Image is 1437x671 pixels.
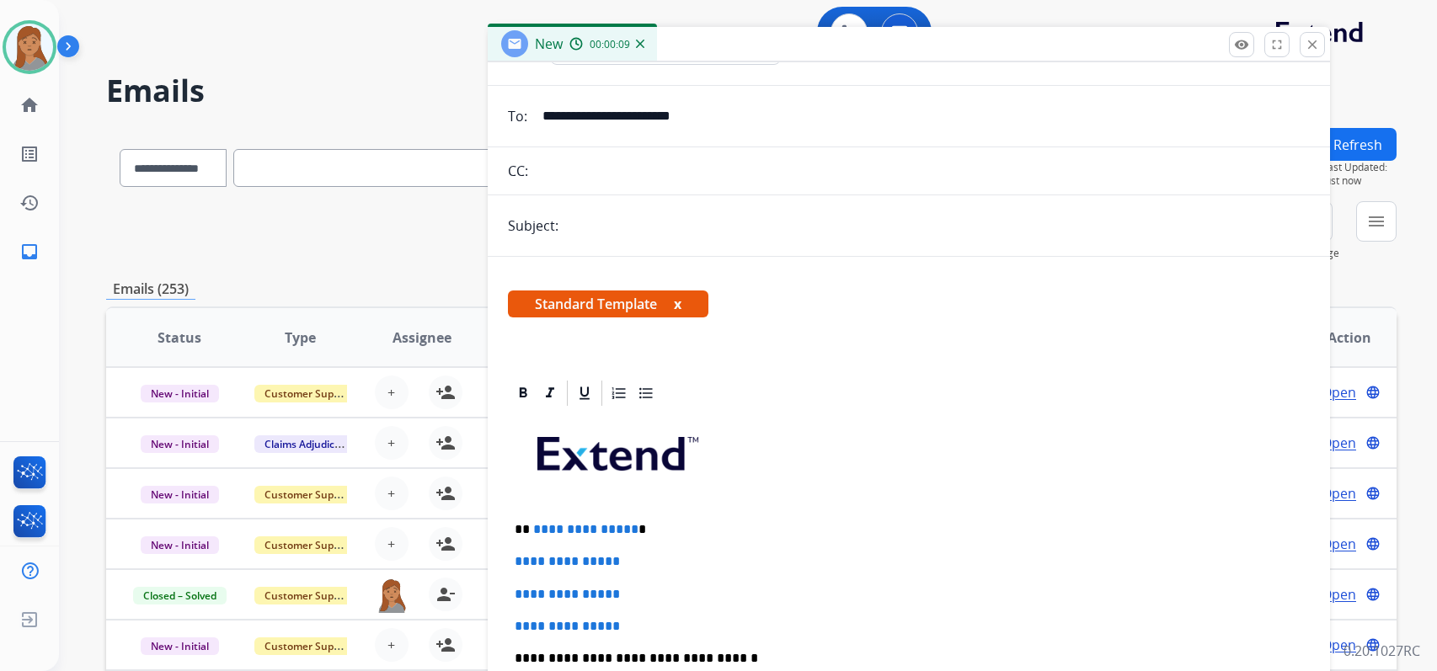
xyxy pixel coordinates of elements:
div: Underline [572,381,597,406]
p: CC: [508,161,528,181]
span: + [387,534,395,554]
button: + [375,375,409,409]
mat-icon: close [1305,37,1320,52]
mat-icon: language [1365,587,1381,602]
mat-icon: person_remove [435,584,456,604]
mat-icon: person_add [435,483,456,503]
p: Subject: [508,216,558,236]
span: Open [1322,382,1356,402]
span: Standard Template [508,290,708,317]
div: Italic [537,381,563,406]
mat-icon: person_add [435,635,456,655]
th: Action [1275,308,1397,367]
mat-icon: list_alt [19,144,40,164]
mat-icon: menu [1366,211,1386,232]
mat-icon: home [19,95,40,115]
button: Refresh [1319,128,1397,161]
span: Last Updated: [1322,161,1397,174]
p: To: [508,106,527,126]
mat-icon: person_add [435,382,456,402]
mat-icon: person_add [435,433,456,453]
span: Open [1322,483,1356,503]
span: Customer Support [254,486,364,503]
span: + [387,483,395,503]
span: Closed – Solved [133,587,227,604]
span: New - Initial [141,435,219,453]
button: + [375,426,409,460]
span: New - Initial [141,637,219,655]
span: Status [158,328,201,348]
span: + [387,635,395,655]
button: + [375,527,409,561]
div: Bullet List [633,381,659,406]
mat-icon: language [1365,486,1381,501]
span: Claims Adjudication [254,435,370,453]
mat-icon: remove_red_eye [1234,37,1249,52]
span: Just now [1322,174,1397,188]
span: Assignee [393,328,451,348]
span: Open [1322,635,1356,655]
span: + [387,382,395,402]
h2: Emails [106,74,1397,108]
span: Customer Support [254,587,364,604]
span: + [387,433,395,453]
button: + [375,628,409,662]
span: Type [285,328,316,348]
span: Open [1322,433,1356,453]
div: Ordered List [606,381,632,406]
span: Customer Support [254,637,364,655]
mat-icon: language [1365,637,1381,652]
mat-icon: person_add [435,534,456,554]
mat-icon: language [1365,536,1381,551]
span: New [535,35,563,53]
button: x [674,294,681,314]
p: 0.20.1027RC [1344,641,1420,661]
p: Emails (253) [106,279,195,300]
img: agent-avatar [375,578,409,613]
mat-icon: inbox [19,242,40,262]
mat-icon: history [19,193,40,213]
div: Bold [510,381,536,406]
span: Open [1322,584,1356,604]
span: Open [1322,534,1356,554]
button: + [375,477,409,510]
img: avatar [6,24,53,71]
mat-icon: language [1365,435,1381,450]
span: New - Initial [141,385,219,402]
span: New - Initial [141,486,219,503]
span: 00:00:09 [590,38,630,51]
mat-icon: language [1365,385,1381,400]
mat-icon: fullscreen [1269,37,1285,52]
span: Customer Support [254,385,364,402]
span: Customer Support [254,536,364,554]
span: New - Initial [141,536,219,554]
